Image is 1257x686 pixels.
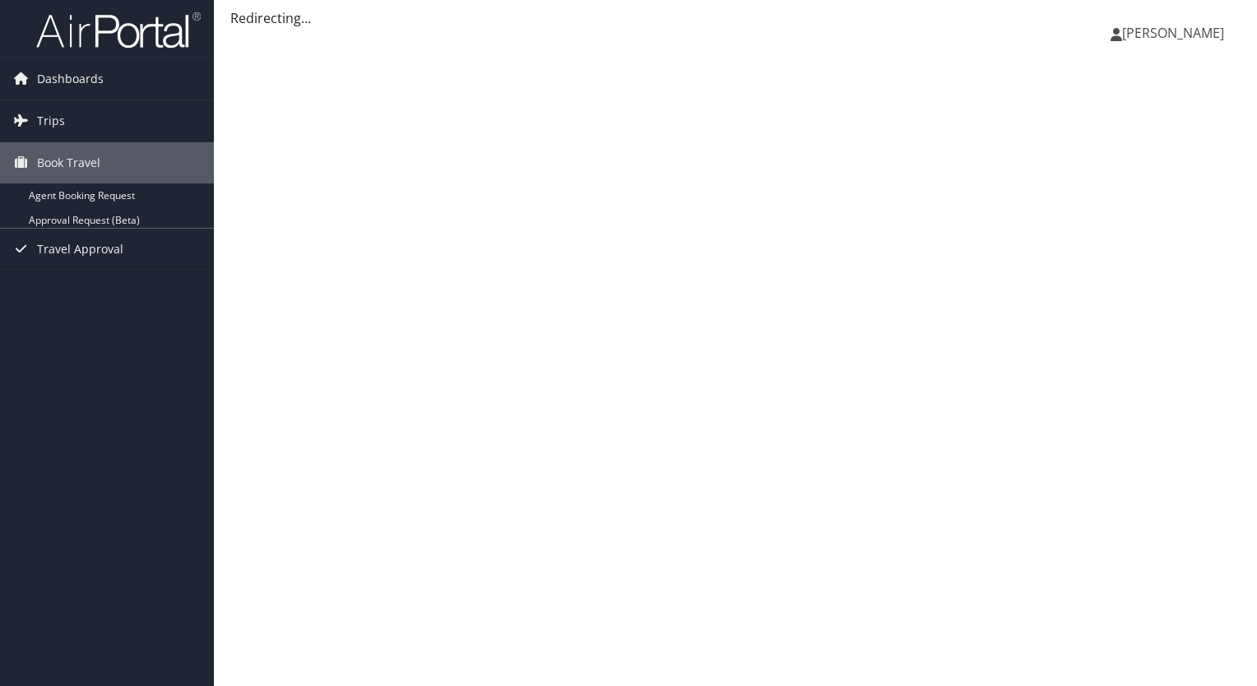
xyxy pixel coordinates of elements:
[1111,8,1241,58] a: [PERSON_NAME]
[37,100,65,141] span: Trips
[37,58,104,100] span: Dashboards
[1122,24,1224,42] span: [PERSON_NAME]
[36,11,201,49] img: airportal-logo.png
[37,229,123,270] span: Travel Approval
[230,8,1241,28] div: Redirecting...
[37,142,100,183] span: Book Travel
